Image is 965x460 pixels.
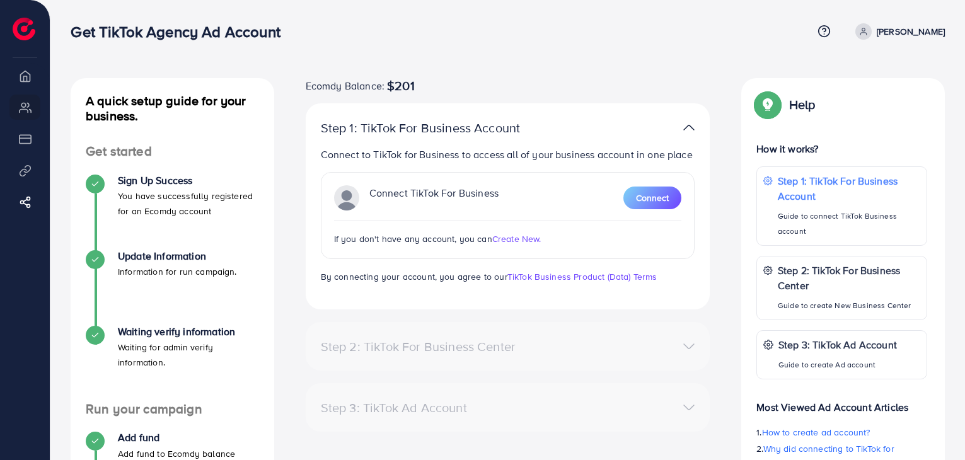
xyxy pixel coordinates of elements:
p: By connecting your account, you agree to our [321,269,695,284]
p: Connect TikTok For Business [369,185,499,210]
span: Connect [636,192,669,204]
a: [PERSON_NAME] [850,23,945,40]
img: TikTok partner [683,118,695,137]
span: $201 [387,78,415,93]
button: Connect [623,187,681,209]
p: Most Viewed Ad Account Articles [756,389,927,415]
h4: Run your campaign [71,401,274,417]
h4: Add fund [118,432,235,444]
span: If you don't have any account, you can [334,233,492,245]
img: logo [13,18,35,40]
h3: Get TikTok Agency Ad Account [71,23,290,41]
p: You have successfully registered for an Ecomdy account [118,188,259,219]
span: How to create ad account? [762,426,870,439]
p: Guide to create Ad account [778,357,897,372]
p: Step 2: TikTok For Business Center [778,263,920,293]
p: Guide to create New Business Center [778,298,920,313]
p: Waiting for admin verify information. [118,340,259,370]
li: Waiting verify information [71,326,274,401]
p: How it works? [756,141,927,156]
li: Update Information [71,250,274,326]
iframe: Chat [911,403,956,451]
p: [PERSON_NAME] [877,24,945,39]
p: Information for run campaign. [118,264,237,279]
p: Step 1: TikTok For Business Account [778,173,920,204]
h4: Waiting verify information [118,326,259,338]
p: 1. [756,425,927,440]
p: Connect to TikTok for Business to access all of your business account in one place [321,147,695,162]
a: TikTok Business Product (Data) Terms [507,270,657,283]
img: Popup guide [756,93,779,116]
img: TikTok partner [334,185,359,210]
h4: Get started [71,144,274,159]
span: Create New. [492,233,541,245]
p: Step 1: TikTok For Business Account [321,120,563,135]
p: Help [789,97,816,112]
h4: Sign Up Success [118,175,259,187]
p: Step 3: TikTok Ad Account [778,337,897,352]
span: Ecomdy Balance: [306,78,384,93]
p: Guide to connect TikTok Business account [778,209,920,239]
li: Sign Up Success [71,175,274,250]
h4: A quick setup guide for your business. [71,93,274,124]
h4: Update Information [118,250,237,262]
